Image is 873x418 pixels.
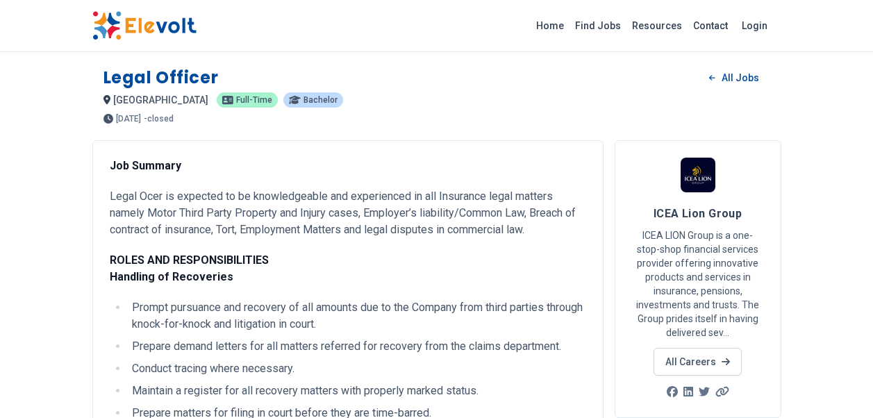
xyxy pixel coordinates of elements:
[632,228,764,340] p: ICEA LION Group is a one-stop-shop financial services provider offering innovative products and s...
[92,11,197,40] img: Elevolt
[733,12,776,40] a: Login
[688,15,733,37] a: Contact
[236,96,272,104] span: Full-time
[103,67,219,89] h1: Legal Officer
[128,338,586,355] li: Prepare demand letters for all matters referred for recovery from the claims department.
[698,67,770,88] a: All Jobs
[128,383,586,399] li: Maintain a register for all recovery matters with properly marked status.
[681,158,715,192] img: ICEA Lion Group
[304,96,338,104] span: Bachelor
[531,15,569,37] a: Home
[626,15,688,37] a: Resources
[116,115,141,123] span: [DATE]
[110,159,181,172] strong: Job Summary
[110,253,269,283] strong: ROLES AND RESPONSIBILITIES Handling of Recoveries
[654,207,742,220] span: ICEA Lion Group
[113,94,208,106] span: [GEOGRAPHIC_DATA]
[654,348,742,376] a: All Careers
[110,188,586,238] p: Legal Ocer is expected to be knowledgeable and experienced in all Insurance legal matters namely ...
[569,15,626,37] a: Find Jobs
[144,115,174,123] p: - closed
[128,360,586,377] li: Conduct tracing where necessary.
[128,299,586,333] li: Prompt pursuance and recovery of all amounts due to the Company from third parties through knock-...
